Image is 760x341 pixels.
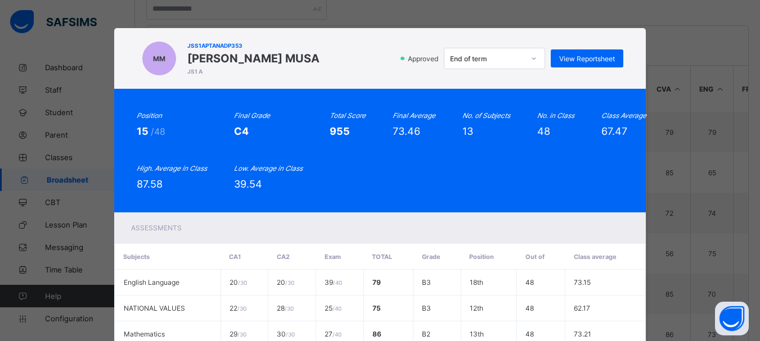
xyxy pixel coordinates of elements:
span: 30 [277,330,295,338]
span: Mathematics [124,330,165,338]
span: 13 [462,125,473,137]
i: Total Score [330,111,366,120]
span: / 40 [332,331,341,338]
span: 29 [230,330,246,338]
i: Class Average [601,111,646,120]
span: Class average [574,253,617,261]
span: 48 [525,278,534,287]
span: MM [153,54,165,63]
span: 20 [230,278,247,287]
span: View Reportsheet [559,54,615,63]
span: 73.46 [393,125,420,137]
span: / 30 [285,305,294,312]
span: 27 [325,330,341,338]
span: 39.54 [234,178,262,190]
span: Assessments [131,224,182,232]
span: Out of [525,253,545,261]
span: B2 [422,330,430,338]
span: / 40 [333,279,342,286]
span: 20 [277,278,294,287]
div: End of term [450,54,524,63]
span: Approved [407,54,442,63]
span: Exam [325,253,341,261]
span: / 30 [285,279,294,286]
span: JSS1APTANADP353 [187,42,320,49]
span: 86 [372,330,381,338]
span: 18th [470,278,483,287]
span: Subjects [123,253,150,261]
span: 12th [470,304,483,312]
span: JS1 A [187,68,320,75]
span: /48 [151,126,165,137]
button: Open asap [715,302,749,335]
span: 75 [372,304,381,312]
span: / 30 [237,331,246,338]
span: [PERSON_NAME] MUSA [187,52,320,65]
i: Final Grade [234,111,270,120]
span: / 30 [238,279,247,286]
i: Position [137,111,162,120]
span: 48 [525,330,534,338]
span: CA1 [229,253,241,261]
span: 73.15 [574,278,591,287]
i: High. Average in Class [137,164,207,172]
span: 39 [325,278,342,287]
span: 62.17 [574,304,590,312]
span: 955 [330,125,350,137]
span: / 30 [286,331,295,338]
span: B3 [422,304,431,312]
span: 87.58 [137,178,163,190]
span: B3 [422,278,431,287]
span: 22 [230,304,246,312]
span: 48 [537,125,550,137]
i: No. in Class [537,111,574,120]
span: 48 [525,304,534,312]
span: 28 [277,304,294,312]
i: No. of Subjects [462,111,510,120]
span: / 40 [332,305,341,312]
span: Grade [422,253,440,261]
span: NATIONAL VALUES [124,304,185,312]
span: 67.47 [601,125,627,137]
span: 73.21 [574,330,591,338]
span: 15 [137,125,151,137]
span: Position [469,253,494,261]
span: 25 [325,304,341,312]
span: Total [372,253,392,261]
span: 13th [470,330,484,338]
i: Low. Average in Class [234,164,303,172]
span: CA2 [277,253,290,261]
span: English Language [124,278,179,287]
span: / 30 [237,305,246,312]
span: C4 [234,125,249,137]
i: Final Average [393,111,435,120]
span: 79 [372,278,381,287]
